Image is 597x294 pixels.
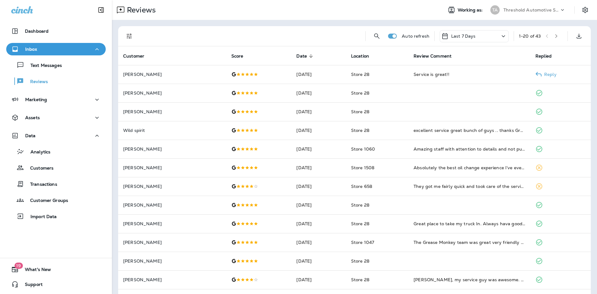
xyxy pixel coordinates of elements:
td: [DATE] [291,158,346,177]
div: Great place to take my truck In. Always hava good attitude here. [414,221,525,227]
button: Reviews [6,75,106,88]
td: [DATE] [291,102,346,121]
button: Text Messages [6,58,106,72]
p: [PERSON_NAME] [123,109,221,114]
p: Analytics [24,149,50,155]
span: Date [296,54,307,59]
p: Reply [542,72,557,77]
button: Search Reviews [371,30,383,42]
button: Settings [580,4,591,16]
span: Score [231,53,252,59]
span: Store 28 [351,72,369,77]
p: Import Data [24,214,57,220]
div: They got me fairly quick and took care of the services needed. The price was a little more than I... [414,183,525,189]
button: Analytics [6,145,106,158]
p: Inbox [25,47,37,52]
span: Location [351,53,377,59]
span: Location [351,54,369,59]
p: Data [25,133,36,138]
span: Store 28 [351,221,369,226]
button: Inbox [6,43,106,55]
div: Daniel, my service guy was awesome. Everybody in there was professional today, And I didn't get p... [414,277,525,283]
p: [PERSON_NAME] [123,147,221,152]
p: [PERSON_NAME] [123,91,221,96]
span: 19 [14,263,23,269]
p: Dashboard [25,29,49,34]
span: Store 28 [351,109,369,114]
span: Replied [535,53,560,59]
td: [DATE] [291,252,346,270]
div: Service is great!! [414,71,525,77]
td: [DATE] [291,196,346,214]
span: Review Comment [414,53,460,59]
p: [PERSON_NAME] [123,203,221,208]
button: Customer Groups [6,194,106,207]
p: Text Messages [24,63,62,69]
span: Customer [123,53,152,59]
button: Filters [123,30,136,42]
button: Customers [6,161,106,174]
div: Amazing staff with attention to details and not pushy for more services. [414,146,525,152]
button: Import Data [6,210,106,223]
p: Transactions [24,182,57,188]
p: [PERSON_NAME] [123,240,221,245]
p: Customers [24,166,53,171]
div: 1 - 20 of 43 [519,34,541,39]
p: [PERSON_NAME] [123,72,221,77]
button: Export as CSV [573,30,585,42]
div: TA [490,5,500,15]
span: Date [296,53,315,59]
span: Support [19,282,43,289]
div: The Grease Monkey team was great very friendly and provided excellent service. [414,239,525,245]
button: Assets [6,111,106,124]
button: Support [6,278,106,291]
p: Auto refresh [402,34,429,39]
p: Reviews [24,79,48,85]
p: Wild spirit [123,128,221,133]
td: [DATE] [291,84,346,102]
p: Reviews [124,5,156,15]
span: Store 658 [351,184,372,189]
button: Transactions [6,177,106,190]
span: Customer [123,54,144,59]
p: [PERSON_NAME] [123,259,221,264]
span: Store 28 [351,90,369,96]
span: Store 1060 [351,146,375,152]
span: Store 1047 [351,240,374,245]
p: [PERSON_NAME] [123,165,221,170]
span: Store 28 [351,128,369,133]
td: [DATE] [291,233,346,252]
p: Customer Groups [24,198,68,204]
span: What's New [19,267,51,274]
p: Marketing [25,97,47,102]
span: Store 28 [351,202,369,208]
span: Working as: [458,7,484,13]
p: [PERSON_NAME] [123,221,221,226]
span: Store 1508 [351,165,374,170]
td: [DATE] [291,65,346,84]
p: [PERSON_NAME] [123,277,221,282]
button: 19What's New [6,263,106,276]
td: [DATE] [291,177,346,196]
span: Review Comment [414,54,451,59]
button: Collapse Sidebar [92,4,110,16]
span: Score [231,54,243,59]
div: Absolutely the best oil change experience I’ve ever had !!! Very thorough, friendly and thoughtfu... [414,165,525,171]
span: Store 28 [351,277,369,282]
span: Store 28 [351,258,369,264]
span: Replied [535,54,552,59]
td: [DATE] [291,270,346,289]
button: Data [6,129,106,142]
p: Threshold Automotive Service dba Grease Monkey [503,7,559,12]
div: excellent service great bunch of guys .. thanks Grease monkey [414,127,525,133]
button: Marketing [6,93,106,106]
td: [DATE] [291,121,346,140]
td: [DATE] [291,140,346,158]
td: [DATE] [291,214,346,233]
p: Last 7 Days [451,34,476,39]
p: [PERSON_NAME] [123,184,221,189]
button: Dashboard [6,25,106,37]
p: Assets [25,115,40,120]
